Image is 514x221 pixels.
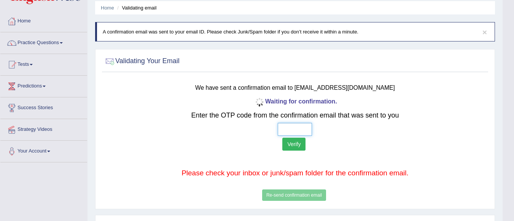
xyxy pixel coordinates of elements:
button: Verify [282,138,306,151]
a: Predictions [0,76,87,95]
img: icon-progress-circle-small.gif [253,96,265,108]
a: Practice Questions [0,32,87,51]
button: × [482,28,487,36]
h2: Validating Your Email [104,56,180,67]
small: We have sent a confirmation email to [EMAIL_ADDRESS][DOMAIN_NAME] [195,84,395,91]
div: A confirmation email was sent to your email ID. Please check Junk/Spam folder if you don’t receiv... [95,22,495,41]
p: Please check your inbox or junk/spam folder for the confirmation email. [136,168,454,178]
h2: Enter the OTP code from the confirmation email that was sent to you [136,112,454,119]
a: Home [101,5,114,11]
a: Strategy Videos [0,119,87,138]
a: Your Account [0,141,87,160]
a: Tests [0,54,87,73]
li: Validating email [115,4,156,11]
b: Waiting for confirmation. [253,98,337,105]
a: Success Stories [0,97,87,116]
a: Home [0,11,87,30]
